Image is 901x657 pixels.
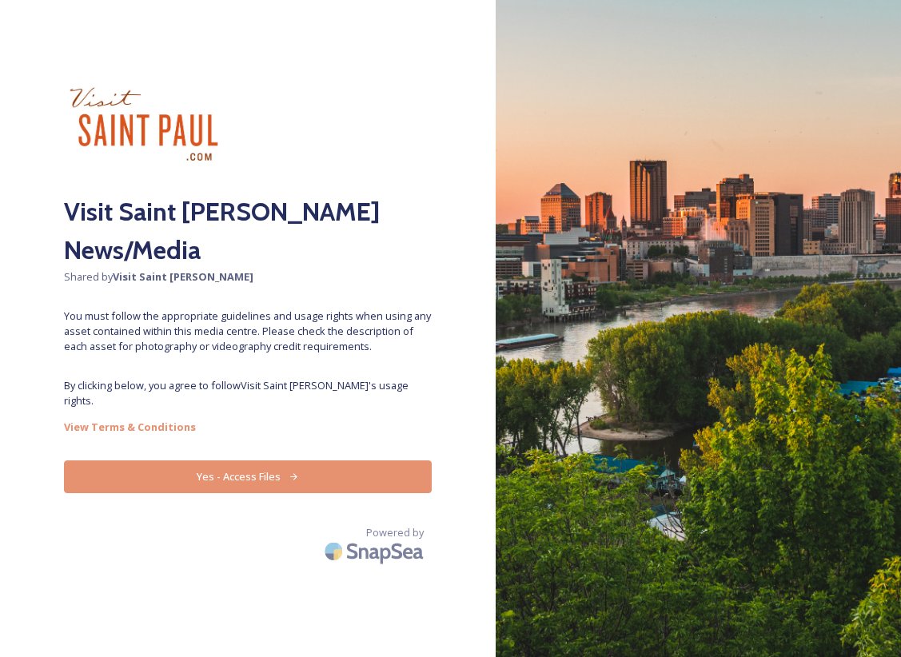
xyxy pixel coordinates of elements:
strong: View Terms & Conditions [64,420,196,434]
a: View Terms & Conditions [64,417,432,436]
span: By clicking below, you agree to follow Visit Saint [PERSON_NAME] 's usage rights. [64,378,432,408]
img: SnapSea Logo [320,532,432,570]
span: You must follow the appropriate guidelines and usage rights when using any asset contained within... [64,309,432,355]
h2: Visit Saint [PERSON_NAME] News/Media [64,193,432,269]
strong: Visit Saint [PERSON_NAME] [113,269,253,284]
button: Yes - Access Files [64,460,432,493]
span: Shared by [64,269,432,285]
img: visit_sp.jpg [64,64,224,185]
span: Powered by [366,525,424,540]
